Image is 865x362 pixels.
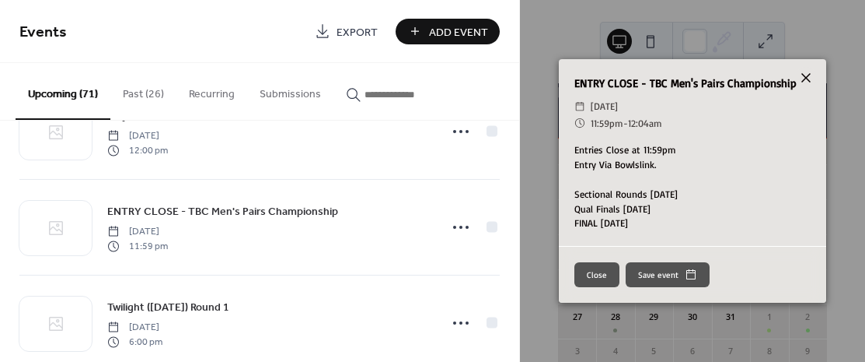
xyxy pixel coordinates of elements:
[591,98,618,114] span: [DATE]
[559,75,826,92] div: ENTRY CLOSE - TBC Men's Pairs Championship
[247,63,333,118] button: Submissions
[429,24,488,40] span: Add Event
[303,19,389,44] a: Export
[559,142,826,230] div: Entries Close at 11:59pm Entry Via Bowlslink. Sectional Rounds [DATE] Qual Finals [DATE] FINAL [D...
[107,129,168,143] span: [DATE]
[107,202,338,220] a: ENTRY CLOSE - TBC Men's Pairs Championship
[574,262,619,287] button: Close
[107,300,229,316] span: Twilight ([DATE]) Round 1
[574,98,585,114] div: ​
[628,117,662,129] span: 12:04am
[574,115,585,132] div: ​
[107,298,229,316] a: Twilight ([DATE]) Round 1
[107,321,162,335] span: [DATE]
[107,335,162,349] span: 6:00 pm
[19,17,67,47] span: Events
[16,63,110,120] button: Upcoming (71)
[591,117,623,129] span: 11:59pm
[337,24,378,40] span: Export
[107,143,168,157] span: 12:00 pm
[626,262,710,287] button: Save event
[107,204,338,220] span: ENTRY CLOSE - TBC Men's Pairs Championship
[107,225,168,239] span: [DATE]
[107,239,168,253] span: 11:59 pm
[176,63,247,118] button: Recurring
[396,19,500,44] button: Add Event
[110,63,176,118] button: Past (26)
[623,117,628,129] span: -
